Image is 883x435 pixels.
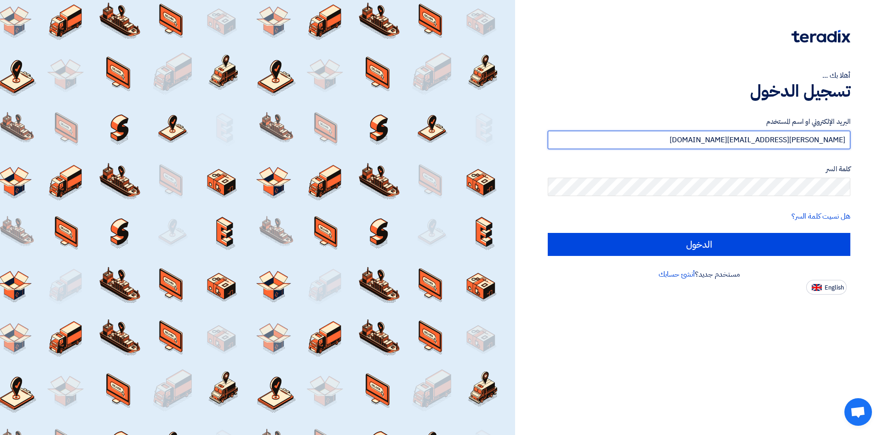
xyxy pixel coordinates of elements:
[791,30,850,43] img: Teradix logo
[548,233,850,256] input: الدخول
[806,280,847,295] button: English
[548,131,850,149] input: أدخل بريد العمل الإلكتروني او اسم المستخدم الخاص بك ...
[844,398,872,426] a: Open chat
[548,116,850,127] label: البريد الإلكتروني او اسم المستخدم
[791,211,850,222] a: هل نسيت كلمة السر؟
[548,81,850,101] h1: تسجيل الدخول
[825,284,844,291] span: English
[659,269,695,280] a: أنشئ حسابك
[812,284,822,291] img: en-US.png
[548,269,850,280] div: مستخدم جديد؟
[548,70,850,81] div: أهلا بك ...
[548,164,850,174] label: كلمة السر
